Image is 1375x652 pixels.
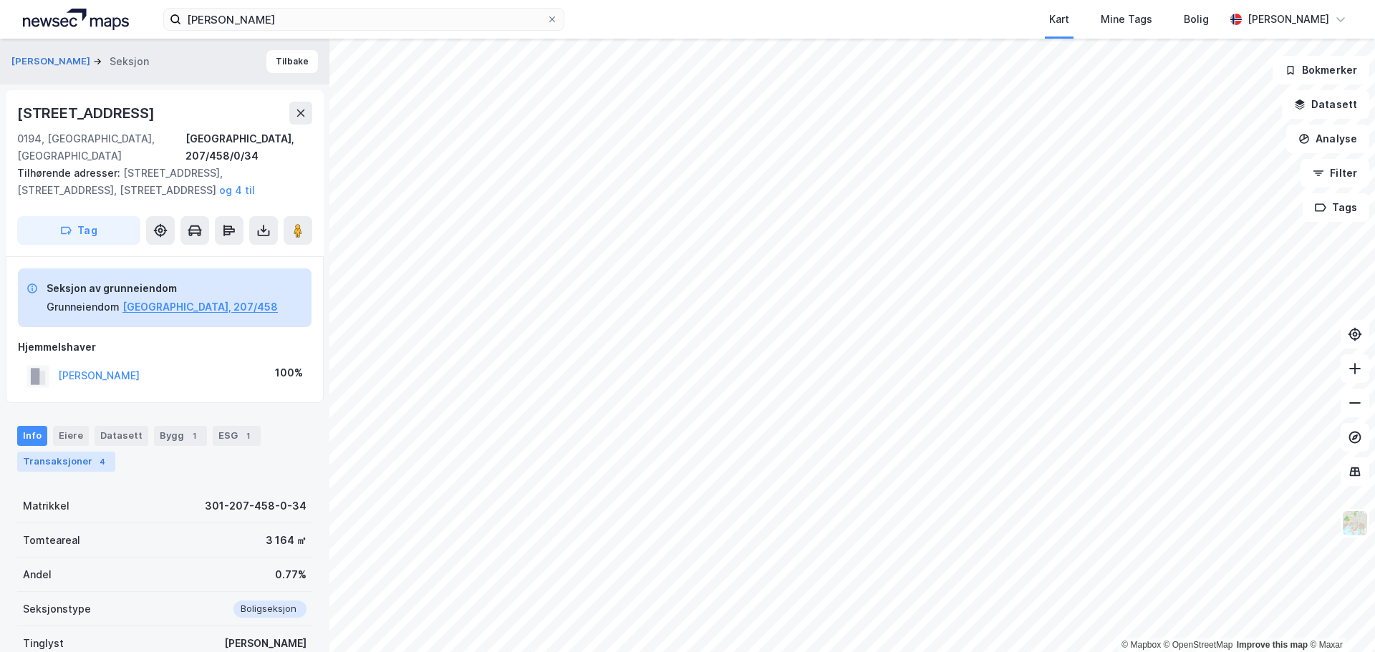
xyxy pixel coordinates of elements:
button: Tag [17,216,140,245]
div: Matrikkel [23,497,69,515]
div: Tomteareal [23,532,80,549]
div: [PERSON_NAME] [224,635,307,652]
div: Bygg [154,426,207,446]
button: Analyse [1286,125,1369,153]
div: Seksjonstype [23,600,91,618]
div: [STREET_ADDRESS] [17,102,158,125]
div: Grunneiendom [47,298,120,316]
input: Søk på adresse, matrikkel, gårdeiere, leietakere eller personer [181,9,546,30]
div: 1 [241,429,255,443]
div: 301-207-458-0-34 [205,497,307,515]
iframe: Chat Widget [1303,583,1375,652]
div: Kart [1049,11,1069,28]
div: Hjemmelshaver [18,339,312,356]
button: [GEOGRAPHIC_DATA], 207/458 [122,298,278,316]
div: Info [17,426,47,446]
div: Transaksjoner [17,452,115,472]
div: 100% [275,364,303,381]
a: Improve this map [1237,640,1308,650]
button: [PERSON_NAME] [11,54,93,69]
button: Filter [1301,159,1369,188]
div: 1 [187,429,201,443]
img: Z [1341,510,1369,537]
div: [STREET_ADDRESS], [STREET_ADDRESS], [STREET_ADDRESS] [17,165,301,199]
div: 0.77% [275,566,307,583]
div: 3 164 ㎡ [266,532,307,549]
button: Bokmerker [1273,56,1369,84]
div: Seksjon av grunneiendom [47,280,278,297]
div: Andel [23,566,52,583]
div: Datasett [95,426,148,446]
div: [PERSON_NAME] [1248,11,1329,28]
div: 4 [95,454,110,469]
div: ESG [213,426,261,446]
div: [GEOGRAPHIC_DATA], 207/458/0/34 [185,130,312,165]
div: Mine Tags [1101,11,1152,28]
button: Tags [1303,193,1369,222]
div: Tinglyst [23,635,64,652]
div: Seksjon [110,53,149,70]
button: Tilbake [266,50,318,73]
button: Datasett [1282,90,1369,119]
a: OpenStreetMap [1164,640,1233,650]
div: Eiere [53,426,89,446]
a: Mapbox [1121,640,1161,650]
img: logo.a4113a55bc3d86da70a041830d287a7e.svg [23,9,129,30]
span: Tilhørende adresser: [17,167,123,179]
div: Bolig [1184,11,1209,28]
div: 0194, [GEOGRAPHIC_DATA], [GEOGRAPHIC_DATA] [17,130,185,165]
